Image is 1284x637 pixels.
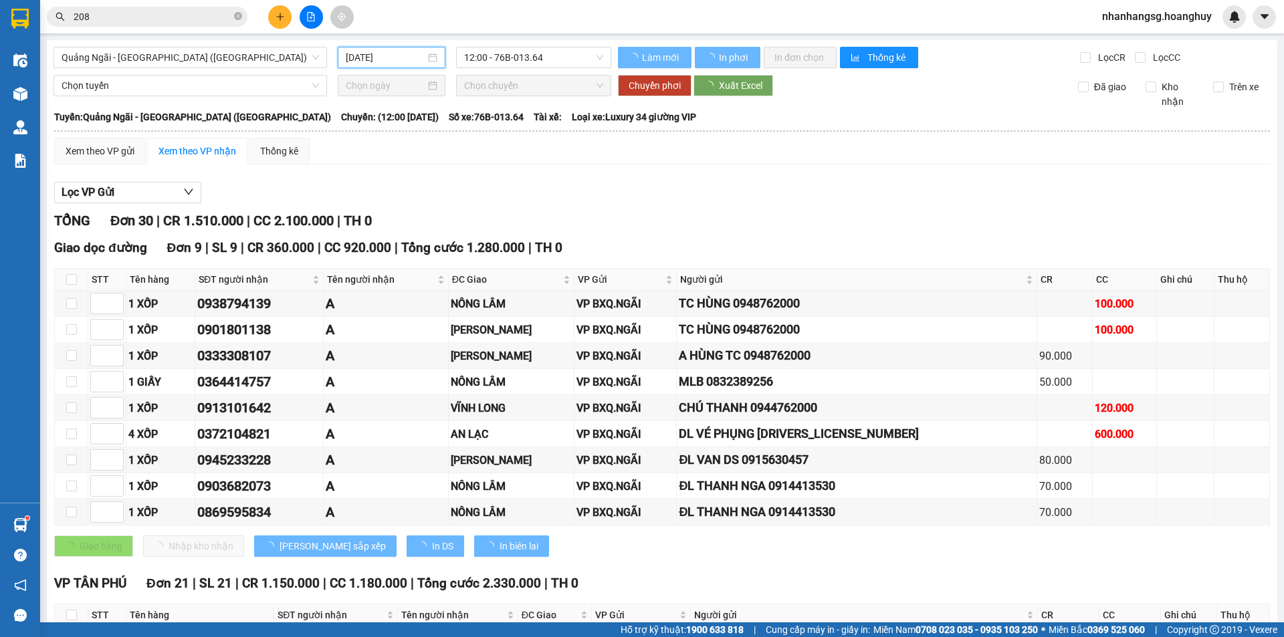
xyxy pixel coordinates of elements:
[754,622,756,637] span: |
[324,317,449,343] td: A
[324,291,449,317] td: A
[326,372,446,392] div: A
[1039,374,1089,390] div: 50.000
[234,12,242,20] span: close-circle
[128,478,193,495] div: 1 XỐP
[88,269,126,291] th: STT
[193,576,196,591] span: |
[629,53,640,62] span: loading
[326,450,446,471] div: A
[14,609,27,622] span: message
[128,452,193,469] div: 1 XỐP
[276,12,285,21] span: plus
[464,47,603,68] span: 12:00 - 76B-013.64
[163,213,243,229] span: CR 1.510.000
[126,269,195,291] th: Tên hàng
[679,398,1035,417] div: CHÚ THANH 0944762000
[128,374,193,390] div: 1 GIẤY
[326,293,446,314] div: A
[197,450,321,471] div: 0945233228
[306,12,316,21] span: file-add
[197,372,321,392] div: 0364414757
[326,398,446,418] div: A
[686,624,744,635] strong: 1900 633 818
[574,421,677,447] td: VP BXQ.NGÃI
[128,400,193,416] div: 1 XỐP
[417,576,541,591] span: Tổng cước 2.330.000
[54,182,201,203] button: Lọc VP Gửi
[324,240,391,255] span: CC 920.000
[197,502,321,523] div: 0869595834
[452,272,561,287] span: ĐC Giao
[54,576,126,591] span: VP TÂN PHÚ
[254,535,397,557] button: [PERSON_NAME] sắp xếp
[693,75,773,96] button: Xuất Excel
[679,477,1035,495] div: ĐL THANH NGA 0914413530
[642,50,681,65] span: Làm mới
[916,624,1038,635] strong: 0708 023 035 - 0935 103 250
[110,213,153,229] span: Đơn 30
[197,476,321,497] div: 0903682073
[74,9,231,24] input: Tìm tên, số ĐT hoặc mã đơn
[13,518,27,532] img: warehouse-icon
[1049,622,1145,637] span: Miền Bắc
[1228,11,1241,23] img: icon-new-feature
[183,186,194,197] span: down
[572,110,696,124] span: Loại xe: Luxury 34 giường VIP
[1038,604,1099,626] th: CR
[873,622,1038,637] span: Miền Nam
[199,272,310,287] span: SĐT người nhận
[242,576,320,591] span: CR 1.150.000
[128,348,193,364] div: 1 XỐP
[247,213,250,229] span: |
[199,576,232,591] span: SL 21
[235,576,239,591] span: |
[326,502,446,523] div: A
[618,47,691,68] button: Làm mới
[280,539,386,553] span: [PERSON_NAME] sắp xếp
[13,87,27,101] img: warehouse-icon
[1095,322,1154,338] div: 100.000
[156,213,160,229] span: |
[146,576,189,591] span: Đơn 21
[128,295,193,312] div: 1 XỐP
[126,604,274,626] th: Tên hàng
[253,213,334,229] span: CC 2.100.000
[576,295,674,312] div: VP BXQ.NGÃI
[417,541,432,551] span: loading
[679,346,1035,365] div: A HÙNG TC 0948762000
[1093,269,1157,291] th: CC
[694,608,1024,622] span: Người gửi
[401,608,504,622] span: Tên người nhận
[11,9,29,29] img: logo-vxr
[451,452,572,469] div: [PERSON_NAME]
[395,240,398,255] span: |
[25,516,29,520] sup: 1
[324,395,449,421] td: A
[128,426,193,442] div: 4 XỐP
[576,426,674,442] div: VP BXQ.NGÃI
[1217,604,1270,626] th: Thu hộ
[764,47,837,68] button: In đơn chọn
[62,76,319,96] span: Chọn tuyến
[766,622,870,637] span: Cung cấp máy in - giấy in:
[178,7,327,25] b: VP [PERSON_NAME]
[330,576,407,591] span: CC 1.180.000
[451,504,572,521] div: NÔNG LÂM
[167,240,203,255] span: Đơn 9
[544,576,548,591] span: |
[1039,504,1089,521] div: 70.000
[195,421,324,447] td: 0372104821
[474,535,549,557] button: In biên lai
[706,53,717,62] span: loading
[679,424,1035,443] div: DL VÉ PHỤNG [DRIVERS_LICENSE_NUMBER]
[260,144,298,158] div: Thống kê
[1095,426,1154,442] div: 600.000
[595,608,676,622] span: VP Gửi
[195,499,324,525] td: 0869595834
[449,110,524,124] span: Số xe: 76B-013.64
[324,343,449,369] td: A
[13,154,27,168] img: solution-icon
[128,504,193,521] div: 1 XỐP
[195,369,324,395] td: 0364414757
